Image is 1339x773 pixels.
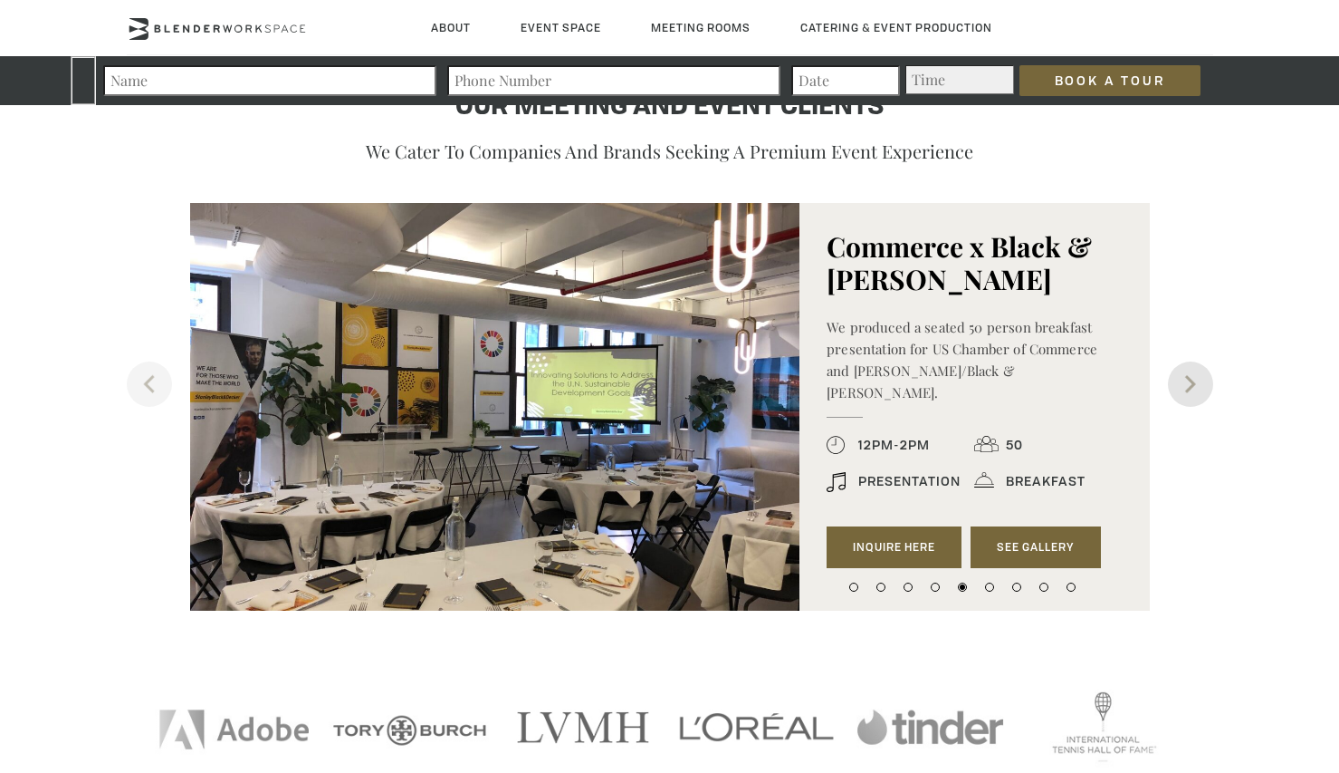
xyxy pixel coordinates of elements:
[849,583,858,592] button: 1 of 9
[958,583,967,592] button: 5 of 9
[447,65,780,96] input: Phone Number
[827,527,961,568] button: Inquire here
[849,438,930,452] span: 12PM-2PM
[971,527,1101,568] a: See Gallery
[217,136,1123,167] p: We cater to companies and brands seeking a premium event experience
[827,230,1122,295] h5: Commerce x Black & [PERSON_NAME]
[127,362,172,407] button: Previous
[827,316,1122,403] p: We produced a seated 50 person breakfast presentation for US Chamber of Commerce and [PERSON_NAME...
[1168,362,1213,407] button: Next
[997,474,1086,488] span: BREAKFAST
[904,583,913,592] button: 3 of 9
[217,91,1123,125] h4: OUR MEETING AND EVENT CLIENTS
[1013,541,1339,773] iframe: Chat Widget
[1019,65,1200,96] input: Book a Tour
[876,583,885,592] button: 2 of 9
[985,583,994,592] button: 6 of 9
[103,65,436,96] input: Name
[931,583,940,592] button: 4 of 9
[997,438,1023,452] span: 50
[849,474,961,488] span: PRESENTATION
[1013,541,1339,773] div: Chatt-widget
[1012,583,1021,592] button: 7 of 9
[791,65,900,96] input: Date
